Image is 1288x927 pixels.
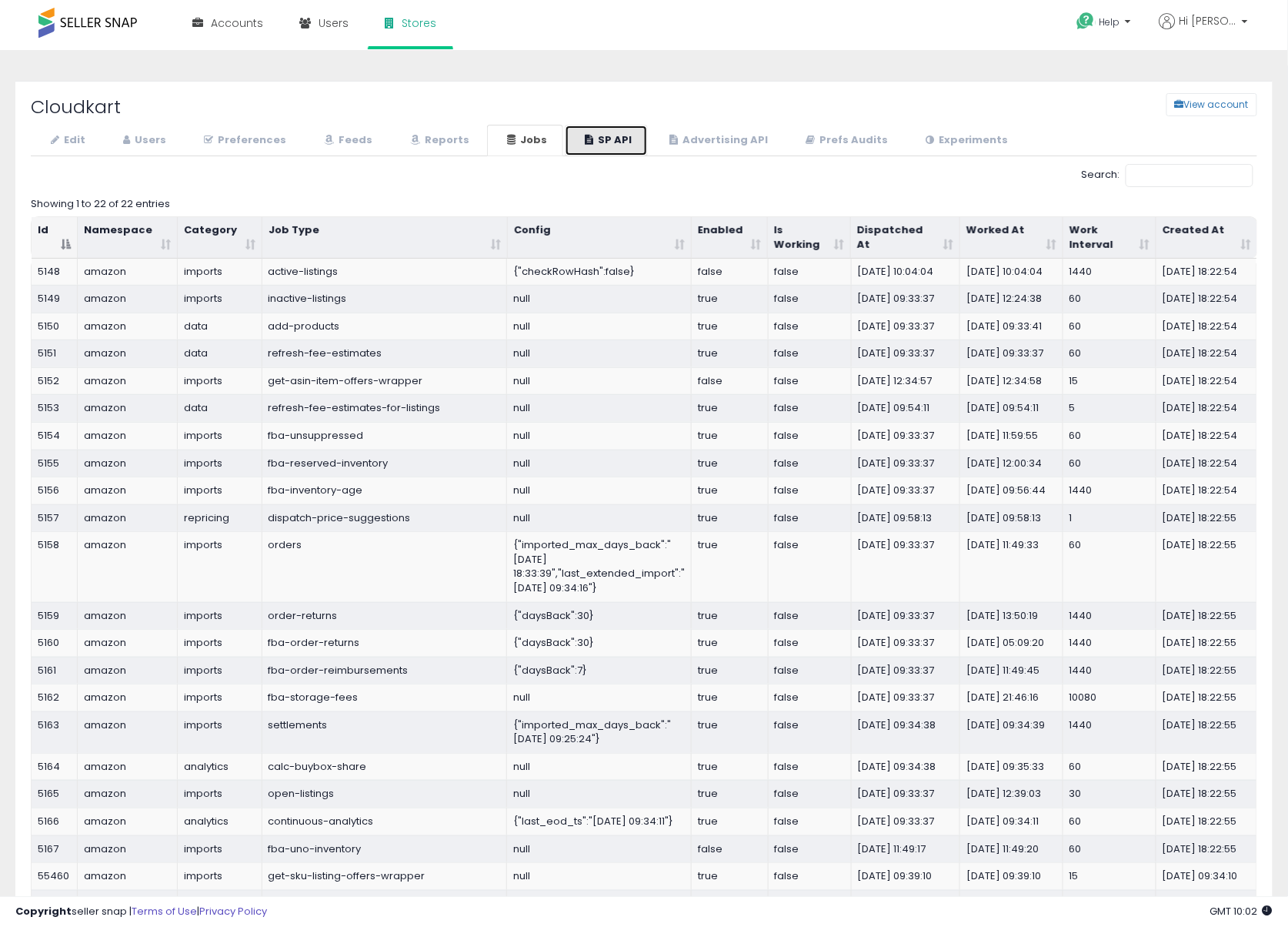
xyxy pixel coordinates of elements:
[32,450,78,477] td: 5155
[1063,367,1156,395] td: 15
[852,684,961,711] td: [DATE] 09:33:37
[507,780,692,808] td: null
[960,504,1063,532] td: [DATE] 09:58:13
[1156,477,1256,504] td: [DATE] 18:22:54
[178,629,262,657] td: imports
[507,477,692,504] td: null
[262,367,507,395] td: get-asin-item-offers-wrapper
[32,477,78,504] td: 5156
[507,504,692,532] td: null
[1156,450,1256,477] td: [DATE] 18:22:54
[692,450,769,477] td: true
[304,125,389,156] a: Feeds
[769,808,852,835] td: false
[960,367,1063,395] td: [DATE] 12:34:58
[178,450,262,477] td: imports
[178,684,262,711] td: imports
[960,862,1063,890] td: [DATE] 09:39:10
[960,394,1063,422] td: [DATE] 09:54:11
[769,285,852,313] td: false
[178,890,262,918] td: imports
[852,890,961,918] td: [DATE] 09:44:10
[32,394,78,422] td: 5153
[1156,285,1256,313] td: [DATE] 18:22:54
[32,340,78,367] td: 5151
[1156,259,1256,286] td: [DATE] 18:22:54
[32,862,78,890] td: 55460
[32,531,78,601] td: 5158
[32,657,78,684] td: 5161
[769,629,852,657] td: false
[1160,13,1248,48] a: Hi [PERSON_NAME]
[262,890,507,918] td: sales-traffic
[769,862,852,890] td: false
[78,835,178,863] td: amazon
[852,477,961,504] td: [DATE] 09:33:37
[692,602,769,630] td: true
[852,808,961,835] td: [DATE] 09:33:37
[1156,657,1256,684] td: [DATE] 18:22:55
[960,450,1063,477] td: [DATE] 12:00:34
[769,422,852,450] td: false
[402,15,436,31] span: Stores
[851,217,960,259] th: Dispatched At: activate to sort column ascending
[78,313,178,340] td: amazon
[78,504,178,532] td: amazon
[960,808,1063,835] td: [DATE] 09:34:11
[178,862,262,890] td: imports
[507,657,692,684] td: {"daysBack":7}
[262,602,507,630] td: order-returns
[32,711,78,753] td: 5163
[1063,602,1156,630] td: 1440
[1156,684,1256,711] td: [DATE] 18:22:55
[692,531,769,601] td: true
[769,890,852,918] td: false
[1063,808,1156,835] td: 60
[262,394,507,422] td: refresh-fee-estimates-for-listings
[960,313,1063,340] td: [DATE] 09:33:41
[32,602,78,630] td: 5159
[78,422,178,450] td: amazon
[1063,477,1156,504] td: 1440
[692,629,769,657] td: true
[960,890,1063,918] td: [DATE] 09:44:10
[507,313,692,340] td: null
[1156,602,1256,630] td: [DATE] 18:22:55
[1166,93,1257,116] button: View account
[32,422,78,450] td: 5154
[769,780,852,808] td: false
[1155,93,1178,116] a: View account
[507,450,692,477] td: null
[769,313,852,340] td: false
[692,684,769,711] td: true
[78,629,178,657] td: amazon
[487,125,563,156] a: Jobs
[32,259,78,286] td: 5148
[1156,367,1256,395] td: [DATE] 18:22:54
[1063,890,1156,918] td: 480
[692,259,769,286] td: false
[852,504,961,532] td: [DATE] 09:58:13
[262,835,507,863] td: fba-uno-inventory
[692,835,769,863] td: false
[32,890,78,918] td: 55461
[852,394,961,422] td: [DATE] 09:54:11
[852,780,961,808] td: [DATE] 09:33:37
[769,504,852,532] td: false
[768,217,851,259] th: Is Working: activate to sort column ascending
[769,753,852,781] td: false
[262,780,507,808] td: open-listings
[852,629,961,657] td: [DATE] 09:33:37
[1063,753,1156,781] td: 60
[852,259,961,286] td: [DATE] 10:04:04
[692,808,769,835] td: true
[1063,394,1156,422] td: 5
[178,504,262,532] td: repricing
[507,711,692,753] td: {"imported_max_days_back":"[DATE] 09:25:24"}
[78,531,178,601] td: amazon
[78,602,178,630] td: amazon
[507,367,692,395] td: null
[1063,285,1156,313] td: 60
[852,313,961,340] td: [DATE] 09:33:37
[262,629,507,657] td: fba-order-returns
